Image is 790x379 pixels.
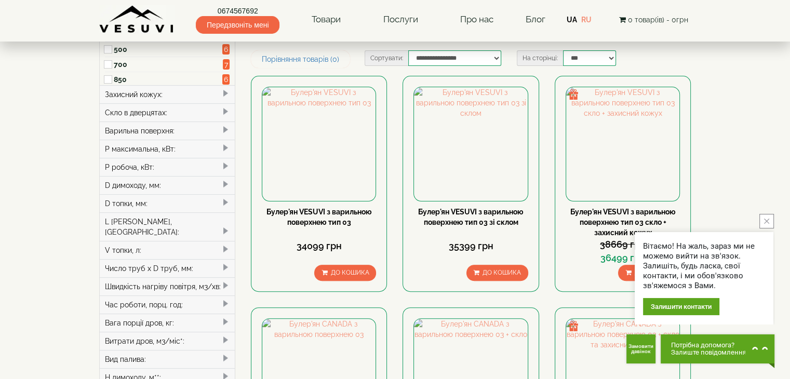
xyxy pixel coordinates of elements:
[372,8,428,32] a: Послуги
[568,89,579,100] img: gift
[466,265,528,281] button: До кошика
[100,176,235,194] div: D димоходу, мм:
[581,16,592,24] a: RU
[99,5,175,34] img: Завод VESUVI
[114,44,223,55] label: 500
[661,334,774,363] button: Chat button
[100,295,235,314] div: Час роботи, порц. год:
[100,103,235,121] div: Скло в дверцятах:
[100,121,235,140] div: Варильна поверхня:
[365,50,408,66] label: Сортувати:
[568,321,579,331] img: gift
[100,212,235,241] div: L [PERSON_NAME], [GEOGRAPHIC_DATA]:
[671,349,746,356] span: Залиште повідомлення
[566,251,680,265] div: 36499 грн
[100,194,235,212] div: D топки, мм:
[196,6,279,16] a: 0674567692
[100,140,235,158] div: P максимальна, кВт:
[251,50,350,68] a: Порівняння товарів (0)
[450,8,504,32] a: Про нас
[330,269,369,276] span: До кошика
[266,208,372,226] a: Булер'ян VESUVI з варильною поверхнею тип 03
[627,16,688,24] span: 0 товар(ів) - 0грн
[414,87,527,200] img: Булер'ян VESUVI з варильною поверхнею тип 03 зі склом
[100,259,235,277] div: Число труб x D труб, мм:
[525,14,545,24] a: Блог
[100,332,235,350] div: Витрати дров, м3/міс*:
[618,265,680,281] button: До кошика
[566,87,679,200] img: Булер'ян VESUVI з варильною поверхнею тип 03 скло + захисний кожух
[570,208,676,237] a: Булер'ян VESUVI з варильною поверхнею тип 03 скло + захисний кожух
[628,344,653,354] span: Замовити дзвінок
[100,277,235,295] div: Швидкість нагріву повітря, м3/хв:
[222,44,230,55] span: 6
[100,241,235,259] div: V топки, л:
[223,59,230,70] span: 7
[100,350,235,368] div: Вид палива:
[314,265,376,281] button: До кошика
[196,16,279,34] span: Передзвоніть мені
[517,50,563,66] label: На сторінці:
[301,8,351,32] a: Товари
[114,74,223,85] label: 850
[483,269,521,276] span: До кошика
[100,85,235,103] div: Захисний кожух:
[567,16,577,24] a: UA
[262,87,376,200] img: Булер'ян VESUVI з варильною поверхнею тип 03
[615,14,691,25] button: 0 товар(ів) - 0грн
[643,241,765,291] div: Вітаємо! На жаль, зараз ми не можемо вийти на зв'язок. Залишіть, будь ласка, свої контакти, і ми ...
[759,214,774,228] button: close button
[100,158,235,176] div: P робоча, кВт:
[413,239,528,253] div: 35399 грн
[222,74,230,85] span: 6
[626,334,655,363] button: Get Call button
[643,298,719,315] div: Залишити контакти
[418,208,524,226] a: Булер'ян VESUVI з варильною поверхнею тип 03 зі склом
[671,342,746,349] span: Потрібна допомога?
[262,239,376,253] div: 34099 грн
[100,314,235,332] div: Вага порції дров, кг:
[114,59,223,70] label: 700
[566,238,680,251] div: 38669 грн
